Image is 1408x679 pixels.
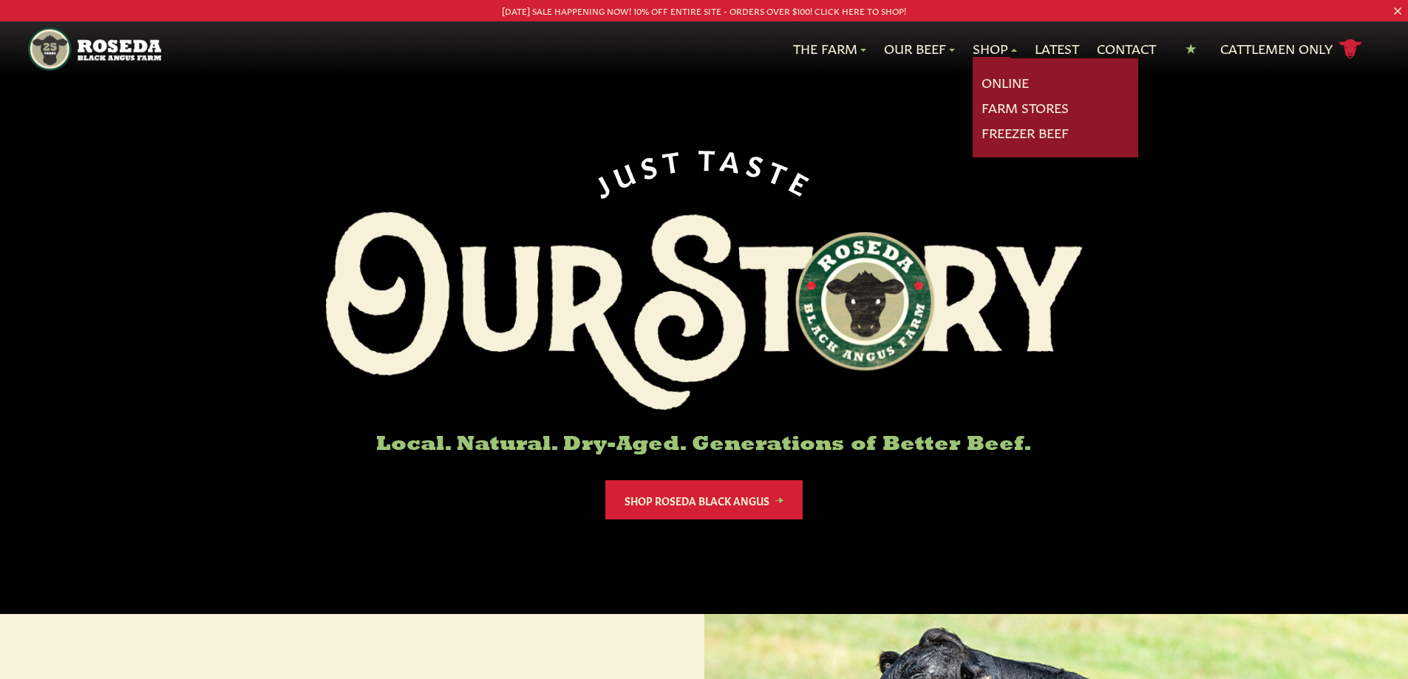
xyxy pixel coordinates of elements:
a: Online [982,73,1029,92]
span: T [698,142,722,172]
a: Freezer Beef [982,123,1069,143]
img: Roseda Black Aangus Farm [326,212,1083,410]
span: U [608,153,643,191]
span: A [719,143,748,175]
nav: Main Navigation [28,21,1380,77]
span: E [786,164,820,200]
a: Shop [973,39,1017,58]
a: Shop Roseda Black Angus [605,480,803,519]
p: [DATE] SALE HAPPENING NOW! 10% OFF ENTIRE SITE - ORDERS OVER $100! CLICK HERE TO SHOP! [70,3,1338,18]
span: S [744,147,773,181]
a: Farm Stores [982,98,1069,117]
span: T [661,143,688,175]
span: J [588,165,619,200]
h6: Local. Natural. Dry-Aged. Generations of Better Beef. [326,434,1083,457]
div: JUST TASTE [587,142,822,200]
a: Cattlemen Only [1220,36,1362,62]
a: Our Beef [884,39,955,58]
a: Latest [1035,39,1079,58]
a: Contact [1097,39,1156,58]
span: T [765,154,797,190]
a: The Farm [793,39,866,58]
span: S [636,146,665,180]
img: https://roseda.com/wp-content/uploads/2021/05/roseda-25-header.png [28,27,160,71]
